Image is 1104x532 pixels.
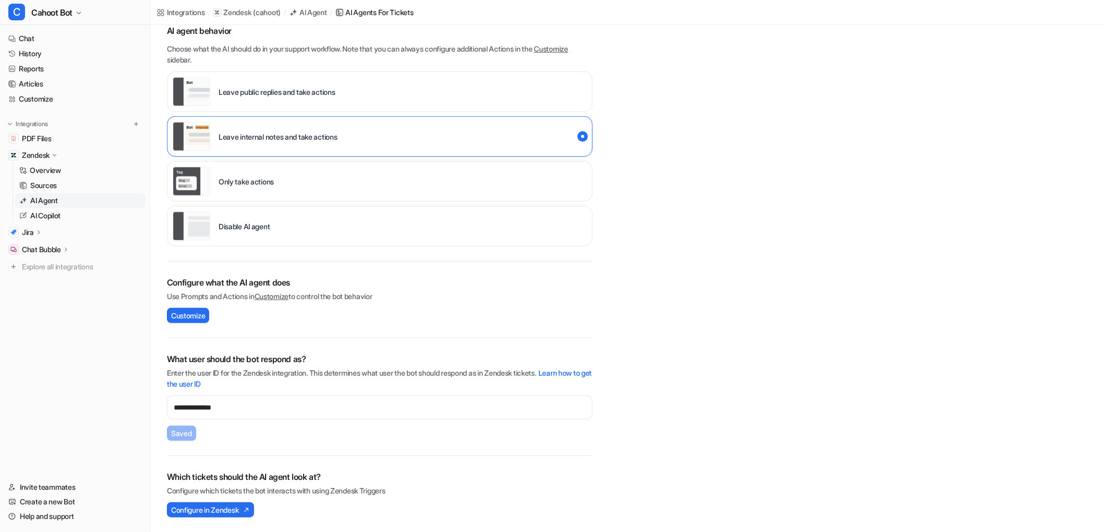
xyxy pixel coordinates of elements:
a: Help and support [4,509,146,524]
a: Customize [4,92,146,106]
div: live::external_reply [167,71,593,112]
img: Zendesk [10,152,17,158]
a: Invite teammates [4,480,146,494]
a: Create a new Bot [4,494,146,509]
h2: What user should the bot respond as? [167,353,593,365]
img: expand menu [6,120,14,128]
a: AI Copilot [15,208,146,223]
img: Jira [10,229,17,236]
p: Zendesk [223,7,251,18]
p: Zendesk [22,150,50,160]
p: Leave public replies and take actions [219,86,335,97]
a: Reports [4,61,146,76]
a: Zendesk(cahoot) [213,7,281,18]
span: / [284,8,286,17]
p: AI Copilot [30,211,61,221]
a: Overview [15,163,146,178]
div: AI Agents for tickets [346,7,414,18]
span: / [330,8,332,17]
a: Explore all integrations [4,259,146,274]
p: Leave internal notes and take actions [219,131,338,142]
h2: Which tickets should the AI agent look at? [167,471,593,483]
img: menu_add.svg [133,120,140,128]
p: Jira [22,227,34,238]
p: AI agent behavior [167,24,593,37]
button: Saved [167,426,196,441]
a: Learn how to get the user ID [167,368,592,388]
p: Only take actions [219,176,274,187]
a: Articles [4,77,146,91]
p: AI Agent [30,195,58,206]
a: Sources [15,178,146,193]
p: ( cahoot ) [253,7,281,18]
p: Enter the user ID for the Zendesk integration. This determines what user the bot should respond a... [167,367,593,389]
img: Leave internal notes and take actions [173,122,210,151]
img: Leave public replies and take actions [173,77,210,106]
a: AI Agents for tickets [335,7,414,18]
button: Integrations [4,119,51,129]
span: Cahoot Bot [31,5,73,20]
p: Chat Bubble [22,244,61,255]
a: Integrations [157,7,205,18]
p: Use Prompts and Actions in to control the bot behavior [167,291,593,302]
p: Sources [30,180,57,191]
a: AI Agent [15,193,146,208]
img: Disable AI agent [173,212,210,241]
span: Saved [171,428,192,439]
p: Choose what the AI should do in your support workflow. Note that you can always configure additio... [167,43,593,65]
p: Integrations [16,120,48,128]
p: Disable AI agent [219,221,270,232]
span: Explore all integrations [22,258,141,275]
a: AI Agent [289,7,327,18]
a: History [4,46,146,61]
div: AI Agent [299,7,327,18]
span: PDF Files [22,133,51,144]
a: PDF FilesPDF Files [4,131,146,146]
div: Integrations [167,7,205,18]
a: Customize [534,44,568,53]
a: Chat [4,31,146,46]
h2: Configure what the AI agent does [167,276,593,289]
img: explore all integrations [8,262,19,272]
div: live::disabled [167,161,593,202]
img: PDF Files [10,135,17,142]
img: Chat Bubble [10,246,17,253]
span: C [8,4,25,20]
span: Customize [171,310,205,321]
div: live::internal_reply [167,116,593,157]
a: Customize [255,292,289,301]
p: Overview [30,165,61,176]
button: Customize [167,308,209,323]
span: / [208,8,210,17]
img: Only take actions [173,167,210,196]
p: Configure which tickets the bot interacts with using Zendesk Triggers [167,485,593,496]
span: Configure in Zendesk [171,504,238,515]
div: paused::disabled [167,206,593,246]
button: Configure in Zendesk [167,502,254,517]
